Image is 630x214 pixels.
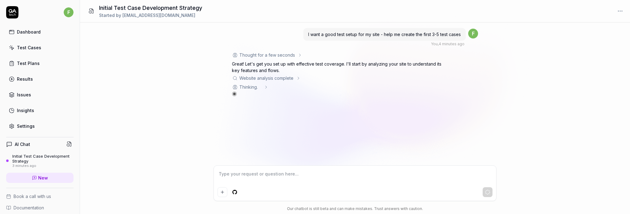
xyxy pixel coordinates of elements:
[468,29,478,38] span: f
[6,173,74,183] a: New
[15,141,30,147] h4: AI Chat
[17,76,33,82] div: Results
[217,187,227,197] button: Add attachment
[17,123,35,129] div: Settings
[99,4,202,12] h1: Initial Test Case Development Strategy
[239,52,295,58] div: Thought for a few seconds
[14,193,51,200] span: Book a call with us
[6,193,74,200] a: Book a call with us
[308,32,461,37] span: I want a good test setup for my site - help me create the first 3-5 test cases
[17,91,31,98] div: Issues
[6,154,74,168] a: Initial Test Case Development Strategy3 minutes ago
[213,206,496,212] div: Our chatbot is still beta and can make mistakes. Trust answers with caution.
[6,42,74,54] a: Test Cases
[17,60,40,67] div: Test Plans
[64,7,74,17] span: f
[6,73,74,85] a: Results
[6,57,74,69] a: Test Plans
[14,204,44,211] span: Documentation
[6,204,74,211] a: Documentation
[64,6,74,18] button: f
[6,120,74,132] a: Settings
[232,61,447,74] p: Great! Let's get you set up with effective test coverage. I'll start by analyzing your site to un...
[6,104,74,116] a: Insights
[122,13,195,18] span: [EMAIL_ADDRESS][DOMAIN_NAME]
[239,84,261,90] span: Thinking
[6,26,74,38] a: Dashboard
[257,84,261,90] span: .
[431,41,465,47] div: , 4 minutes ago
[431,42,438,46] span: You
[12,154,74,164] div: Initial Test Case Development Strategy
[12,164,74,168] div: 3 minutes ago
[6,89,74,101] a: Issues
[99,12,202,18] div: Started by
[17,107,34,114] div: Insights
[38,175,48,181] span: New
[17,44,41,51] div: Test Cases
[17,29,41,35] div: Dashboard
[239,75,293,81] div: Website analysis complete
